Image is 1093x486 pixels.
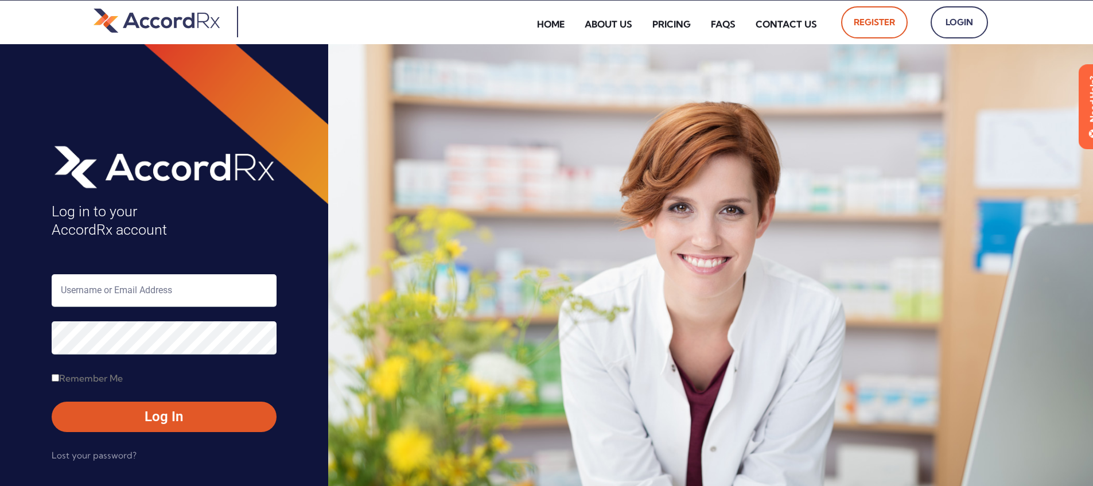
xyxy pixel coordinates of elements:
[854,13,895,32] span: Register
[528,11,573,37] a: Home
[931,6,988,38] a: Login
[52,203,277,240] h4: Log in to your AccordRx account
[943,13,975,32] span: Login
[52,142,277,191] img: AccordRx_logo_header_white
[747,11,826,37] a: Contact Us
[52,446,137,465] a: Lost your password?
[702,11,744,37] a: FAQs
[52,274,277,307] input: Username or Email Address
[576,11,641,37] a: About Us
[52,402,277,431] button: Log In
[63,407,265,426] span: Log In
[52,374,59,382] input: Remember Me
[52,369,123,387] label: Remember Me
[94,6,220,34] img: default-logo
[841,6,908,38] a: Register
[644,11,699,37] a: Pricing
